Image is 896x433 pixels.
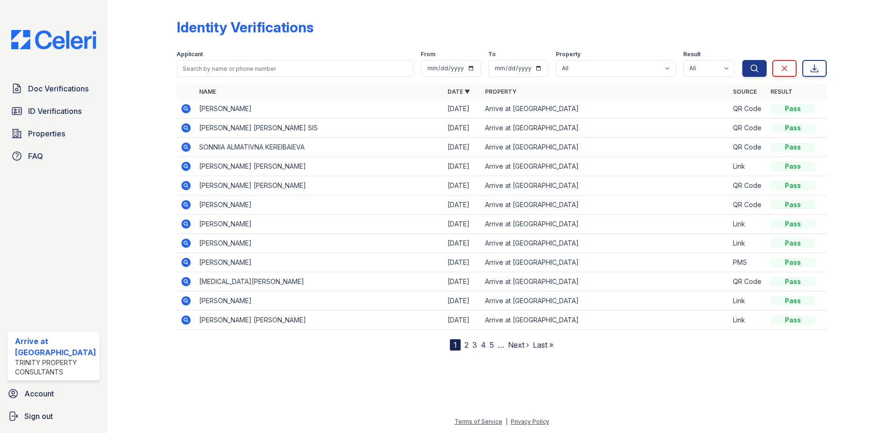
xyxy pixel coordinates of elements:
[195,215,444,234] td: [PERSON_NAME]
[770,219,815,229] div: Pass
[556,51,581,58] label: Property
[506,418,508,425] div: |
[485,88,516,95] a: Property
[28,105,82,117] span: ID Verifications
[444,234,481,253] td: [DATE]
[729,99,767,119] td: QR Code
[481,291,730,311] td: Arrive at [GEOGRAPHIC_DATA]
[729,176,767,195] td: QR Code
[4,30,104,49] img: CE_Logo_Blue-a8612792a0a2168367f1c8372b55b34899dd931a85d93a1a3d3e32e68fde9ad4.png
[729,119,767,138] td: QR Code
[444,99,481,119] td: [DATE]
[24,411,53,422] span: Sign out
[455,418,502,425] a: Terms of Service
[464,340,469,350] a: 2
[733,88,757,95] a: Source
[195,176,444,195] td: [PERSON_NAME] [PERSON_NAME]
[195,253,444,272] td: [PERSON_NAME]
[770,162,815,171] div: Pass
[28,128,65,139] span: Properties
[770,88,792,95] a: Result
[770,296,815,306] div: Pass
[15,358,96,377] div: Trinity Property Consultants
[7,102,100,120] a: ID Verifications
[481,99,730,119] td: Arrive at [GEOGRAPHIC_DATA]
[488,51,496,58] label: To
[444,253,481,272] td: [DATE]
[444,272,481,291] td: [DATE]
[28,150,43,162] span: FAQ
[444,138,481,157] td: [DATE]
[450,339,461,351] div: 1
[729,291,767,311] td: Link
[444,119,481,138] td: [DATE]
[444,291,481,311] td: [DATE]
[481,311,730,330] td: Arrive at [GEOGRAPHIC_DATA]
[195,195,444,215] td: [PERSON_NAME]
[729,138,767,157] td: QR Code
[481,234,730,253] td: Arrive at [GEOGRAPHIC_DATA]
[195,234,444,253] td: [PERSON_NAME]
[481,176,730,195] td: Arrive at [GEOGRAPHIC_DATA]
[533,340,553,350] a: Last »
[24,388,54,399] span: Account
[770,123,815,133] div: Pass
[770,142,815,152] div: Pass
[770,258,815,267] div: Pass
[770,181,815,190] div: Pass
[15,336,96,358] div: Arrive at [GEOGRAPHIC_DATA]
[195,311,444,330] td: [PERSON_NAME] [PERSON_NAME]
[4,407,104,426] a: Sign out
[729,195,767,215] td: QR Code
[195,99,444,119] td: [PERSON_NAME]
[195,157,444,176] td: [PERSON_NAME] [PERSON_NAME]
[28,83,89,94] span: Doc Verifications
[444,195,481,215] td: [DATE]
[472,340,477,350] a: 3
[770,277,815,286] div: Pass
[481,157,730,176] td: Arrive at [GEOGRAPHIC_DATA]
[729,311,767,330] td: Link
[770,315,815,325] div: Pass
[481,119,730,138] td: Arrive at [GEOGRAPHIC_DATA]
[444,176,481,195] td: [DATE]
[481,272,730,291] td: Arrive at [GEOGRAPHIC_DATA]
[683,51,701,58] label: Result
[498,339,504,351] span: …
[481,138,730,157] td: Arrive at [GEOGRAPHIC_DATA]
[195,272,444,291] td: [MEDICAL_DATA][PERSON_NAME]
[490,340,494,350] a: 5
[508,340,529,350] a: Next ›
[7,79,100,98] a: Doc Verifications
[729,215,767,234] td: Link
[195,119,444,138] td: [PERSON_NAME] [PERSON_NAME] SIS
[770,104,815,113] div: Pass
[444,215,481,234] td: [DATE]
[729,234,767,253] td: Link
[481,253,730,272] td: Arrive at [GEOGRAPHIC_DATA]
[444,157,481,176] td: [DATE]
[7,124,100,143] a: Properties
[444,311,481,330] td: [DATE]
[511,418,549,425] a: Privacy Policy
[448,88,470,95] a: Date ▼
[770,239,815,248] div: Pass
[199,88,216,95] a: Name
[729,157,767,176] td: Link
[195,291,444,311] td: [PERSON_NAME]
[729,272,767,291] td: QR Code
[195,138,444,157] td: SONNIIA ALMATIVNA KEREIBAIEVA
[7,147,100,165] a: FAQ
[481,340,486,350] a: 4
[177,60,414,77] input: Search by name or phone number
[177,51,203,58] label: Applicant
[481,215,730,234] td: Arrive at [GEOGRAPHIC_DATA]
[770,200,815,209] div: Pass
[481,195,730,215] td: Arrive at [GEOGRAPHIC_DATA]
[421,51,435,58] label: From
[177,19,314,36] div: Identity Verifications
[4,384,104,403] a: Account
[729,253,767,272] td: PMS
